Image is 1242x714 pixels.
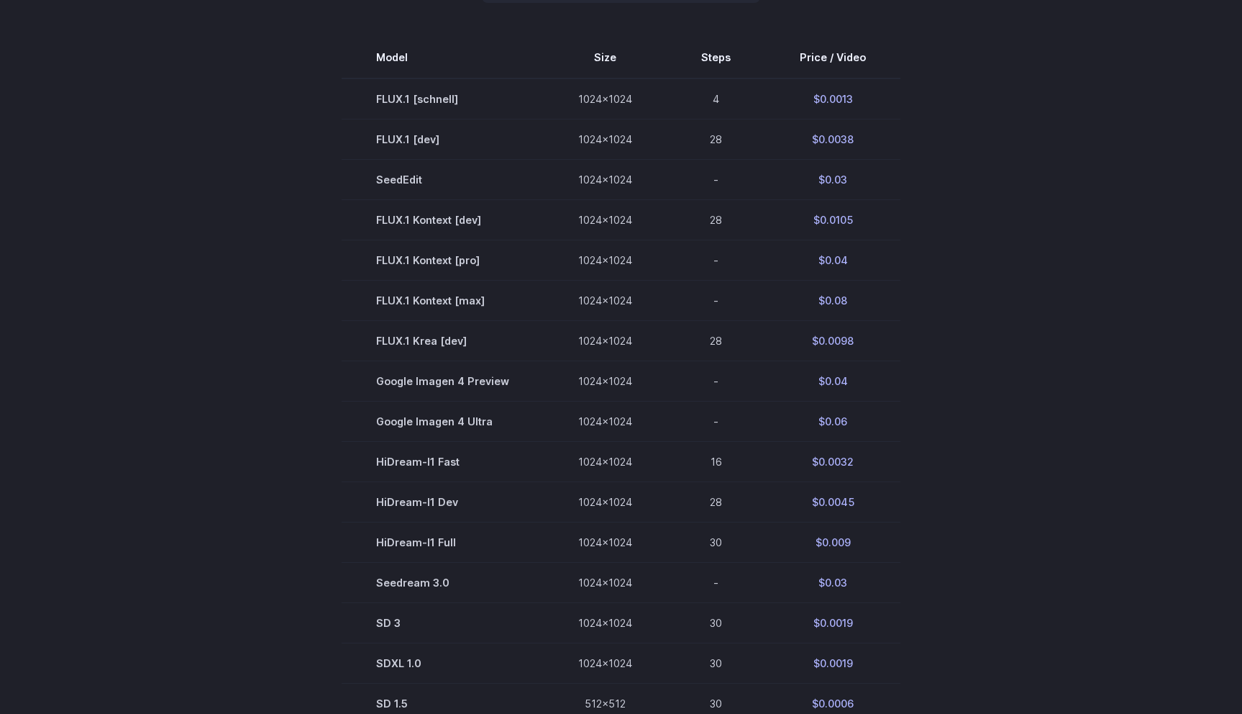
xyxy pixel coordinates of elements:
[342,320,544,361] td: FLUX.1 Krea [dev]
[342,563,544,603] td: Seedream 3.0
[544,240,667,280] td: 1024x1024
[544,320,667,361] td: 1024x1024
[667,643,765,684] td: 30
[342,401,544,441] td: Google Imagen 4 Ultra
[667,37,765,78] th: Steps
[667,280,765,320] td: -
[765,482,900,522] td: $0.0045
[667,361,765,401] td: -
[667,159,765,199] td: -
[667,199,765,240] td: 28
[667,320,765,361] td: 28
[765,441,900,482] td: $0.0032
[765,643,900,684] td: $0.0019
[544,159,667,199] td: 1024x1024
[765,361,900,401] td: $0.04
[667,603,765,643] td: 30
[544,119,667,159] td: 1024x1024
[765,603,900,643] td: $0.0019
[342,523,544,563] td: HiDream-I1 Full
[544,37,667,78] th: Size
[667,523,765,563] td: 30
[765,37,900,78] th: Price / Video
[544,563,667,603] td: 1024x1024
[544,401,667,441] td: 1024x1024
[342,441,544,482] td: HiDream-I1 Fast
[342,361,544,401] td: Google Imagen 4 Preview
[342,78,544,119] td: FLUX.1 [schnell]
[667,240,765,280] td: -
[544,361,667,401] td: 1024x1024
[544,643,667,684] td: 1024x1024
[544,280,667,320] td: 1024x1024
[667,482,765,522] td: 28
[342,240,544,280] td: FLUX.1 Kontext [pro]
[544,603,667,643] td: 1024x1024
[765,563,900,603] td: $0.03
[765,199,900,240] td: $0.0105
[544,482,667,522] td: 1024x1024
[765,401,900,441] td: $0.06
[765,159,900,199] td: $0.03
[765,78,900,119] td: $0.0013
[667,401,765,441] td: -
[342,199,544,240] td: FLUX.1 Kontext [dev]
[342,37,544,78] th: Model
[765,280,900,320] td: $0.08
[765,320,900,361] td: $0.0098
[667,78,765,119] td: 4
[544,199,667,240] td: 1024x1024
[342,603,544,643] td: SD 3
[765,240,900,280] td: $0.04
[342,280,544,320] td: FLUX.1 Kontext [max]
[544,78,667,119] td: 1024x1024
[342,119,544,159] td: FLUX.1 [dev]
[765,119,900,159] td: $0.0038
[544,441,667,482] td: 1024x1024
[342,643,544,684] td: SDXL 1.0
[544,523,667,563] td: 1024x1024
[342,159,544,199] td: SeedEdit
[342,482,544,522] td: HiDream-I1 Dev
[667,441,765,482] td: 16
[765,523,900,563] td: $0.009
[667,563,765,603] td: -
[667,119,765,159] td: 28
